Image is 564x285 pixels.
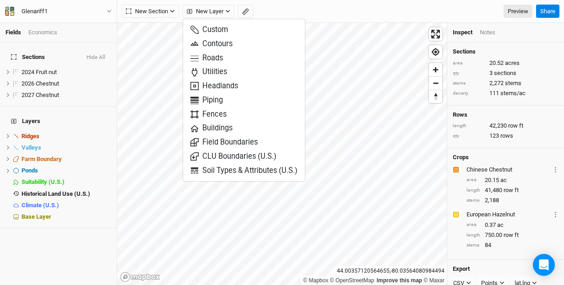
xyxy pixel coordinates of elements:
span: Sections [11,54,45,61]
div: 3 [453,69,559,77]
a: OpenStreetMap [330,277,374,284]
div: European Hazelnut [466,210,551,219]
div: 84 [466,241,559,249]
button: Share [536,5,559,18]
h4: Layers [5,112,111,130]
button: New Section [122,5,179,18]
div: Economics [28,28,57,37]
button: Shortcut: M [238,5,253,18]
span: Buildings [190,123,233,134]
span: Climate (U.S.) [22,202,59,209]
button: Zoom out [429,76,442,90]
span: stems/ac [500,89,526,97]
div: area [453,60,485,67]
div: stems [453,80,485,87]
button: Hide All [86,54,106,61]
span: Soil Types & Attributes (U.S.) [190,166,298,176]
div: stems [466,242,480,249]
div: 2,272 [453,79,559,87]
div: qty [453,70,485,77]
button: Glenariff1 [5,6,112,16]
div: 2026 Chestnut [22,80,111,87]
a: Maxar [423,277,445,284]
span: New Layer [187,7,223,16]
h4: Crops [453,154,469,161]
div: 111 [453,89,559,97]
span: Roads [190,53,223,64]
h4: Export [453,265,559,273]
button: Crop Usage [553,209,559,220]
button: New Layer [183,5,234,18]
span: 2027 Chestnut [22,91,59,98]
a: Mapbox logo [120,272,160,282]
button: Reset bearing to north [429,90,442,103]
div: Farm Boundary [22,156,111,163]
span: Contours [190,39,233,49]
button: Enter fullscreen [429,27,442,41]
a: Improve this map [377,277,422,284]
div: 0.37 [466,221,559,229]
div: length [466,232,480,239]
span: Valleys [22,144,41,151]
a: Fields [5,29,21,36]
span: 2024 Fruit nut [22,69,57,75]
a: Mapbox [303,277,328,284]
div: Historical Land Use (U.S.) [22,190,111,198]
button: Crop Usage [553,164,559,175]
button: Find my location [429,45,442,59]
div: Base Layer [22,213,111,220]
span: Farm Boundary [22,156,62,162]
span: Fences [190,109,227,120]
span: Zoom out [429,77,442,90]
span: Headlands [190,81,238,91]
span: 2026 Chestnut [22,80,59,87]
div: length [466,187,480,194]
div: 41,480 [466,186,559,194]
div: Ponds [22,167,111,174]
div: Glenariff1 [22,7,48,16]
span: row ft [508,122,523,130]
div: area [466,177,480,183]
div: 20.15 [466,176,559,184]
div: 20.52 [453,59,559,67]
div: 123 [453,132,559,140]
span: row ft [504,186,519,194]
span: Ponds [22,167,38,174]
span: Piping [190,95,223,106]
div: Ridges [22,133,111,140]
h4: Sections [453,48,559,55]
span: Custom [190,25,228,35]
span: ac [497,221,504,229]
div: Climate (U.S.) [22,202,111,209]
div: Open Intercom Messenger [533,254,555,276]
span: rows [500,132,513,140]
div: Valleys [22,144,111,151]
div: 750.00 [466,231,559,239]
div: 44.00357120564655 , -80.03564080984494 [335,266,447,276]
span: row ft [504,231,519,239]
span: Suitability (U.S.) [22,178,65,185]
span: Base Layer [22,213,51,220]
div: density [453,90,485,97]
span: CLU Boundaries (U.S.) [190,151,277,162]
div: qty [453,133,485,140]
span: sections [494,69,516,77]
span: Utilities [190,67,227,77]
canvas: Map [117,23,447,285]
span: ac [500,176,507,184]
span: Ridges [22,133,39,140]
div: Notes [480,28,495,37]
h4: Rows [453,111,559,118]
div: length [453,123,485,129]
button: Zoom in [429,63,442,76]
a: Preview [504,5,532,18]
span: New Section [126,7,168,16]
div: 2027 Chestnut [22,91,111,99]
span: acres [505,59,520,67]
div: 2024 Fruit nut [22,69,111,76]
